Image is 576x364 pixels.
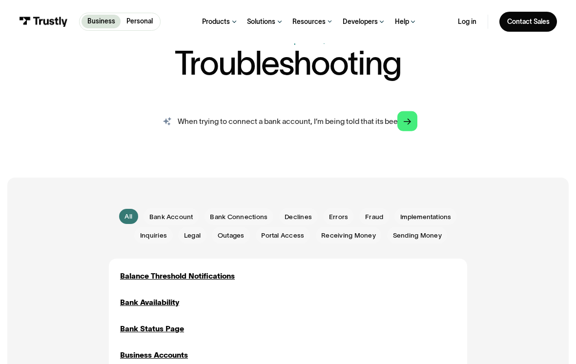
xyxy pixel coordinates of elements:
[400,212,452,222] span: Implementations
[507,18,550,26] div: Contact Sales
[151,106,425,136] input: search
[343,18,378,26] div: Developers
[261,231,304,240] span: Portal Access
[126,17,153,26] p: Personal
[458,18,476,26] a: Log in
[119,209,138,224] a: All
[120,297,179,308] a: Bank Availability
[120,270,235,282] a: Balance Threshold Notifications
[175,47,402,80] h1: Troubleshooting
[285,212,312,222] span: Declines
[210,212,267,222] span: Bank Connections
[292,18,326,26] div: Resources
[247,18,275,26] div: Solutions
[395,18,409,26] div: Help
[121,15,158,28] a: Personal
[109,208,467,243] form: Email Form
[120,349,188,361] a: Business Accounts
[393,231,442,240] span: Sending Money
[499,12,557,32] a: Contact Sales
[82,15,121,28] a: Business
[140,231,167,240] span: Inquiries
[365,212,383,222] span: Fraud
[120,323,184,334] a: Bank Status Page
[329,212,348,222] span: Errors
[184,231,201,240] span: Legal
[218,231,245,240] span: Outages
[202,18,230,26] div: Products
[19,17,68,27] img: Trustly Logo
[149,212,193,222] span: Bank Account
[87,17,115,26] p: Business
[321,231,376,240] span: Receiving Money
[151,106,425,136] form: Search
[124,212,132,221] div: All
